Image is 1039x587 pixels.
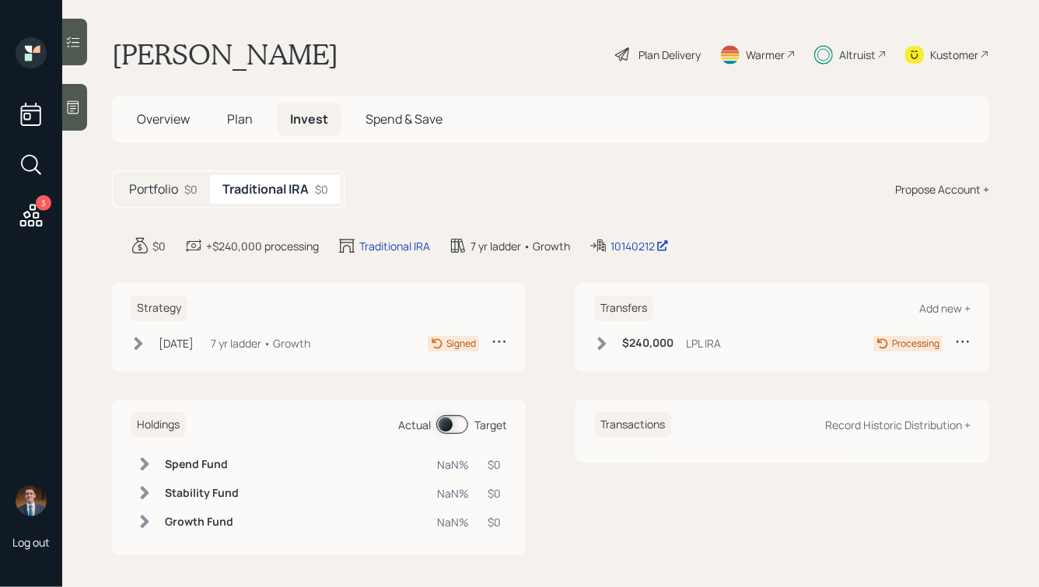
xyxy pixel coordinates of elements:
[131,295,187,321] h6: Strategy
[366,110,443,128] span: Spend & Save
[839,47,876,63] div: Altruist
[112,37,338,72] h1: [PERSON_NAME]
[159,335,194,351] div: [DATE]
[825,418,971,432] div: Record Historic Distribution +
[919,301,971,316] div: Add new +
[315,181,328,197] div: $0
[610,238,669,254] div: 10140212
[16,485,47,516] img: hunter_neumayer.jpg
[359,238,430,254] div: Traditional IRA
[398,417,431,433] div: Actual
[437,514,469,530] div: NaN%
[746,47,785,63] div: Warmer
[471,238,570,254] div: 7 yr ladder • Growth
[892,337,939,351] div: Processing
[165,458,239,471] h6: Spend Fund
[36,195,51,211] div: 3
[165,515,239,529] h6: Growth Fund
[222,182,309,197] h5: Traditional IRA
[12,535,50,550] div: Log out
[437,485,469,501] div: NaN%
[594,412,671,438] h6: Transactions
[211,335,310,351] div: 7 yr ladder • Growth
[437,456,469,473] div: NaN%
[131,412,186,438] h6: Holdings
[227,110,253,128] span: Plan
[895,181,989,197] div: Propose Account +
[474,417,507,433] div: Target
[137,110,190,128] span: Overview
[930,47,978,63] div: Kustomer
[622,337,673,350] h6: $240,000
[638,47,701,63] div: Plan Delivery
[152,238,166,254] div: $0
[446,337,476,351] div: Signed
[165,487,239,500] h6: Stability Fund
[129,182,178,197] h5: Portfolio
[184,181,198,197] div: $0
[488,485,501,501] div: $0
[290,110,328,128] span: Invest
[686,335,721,351] div: LPL IRA
[488,456,501,473] div: $0
[594,295,653,321] h6: Transfers
[206,238,319,254] div: +$240,000 processing
[488,514,501,530] div: $0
